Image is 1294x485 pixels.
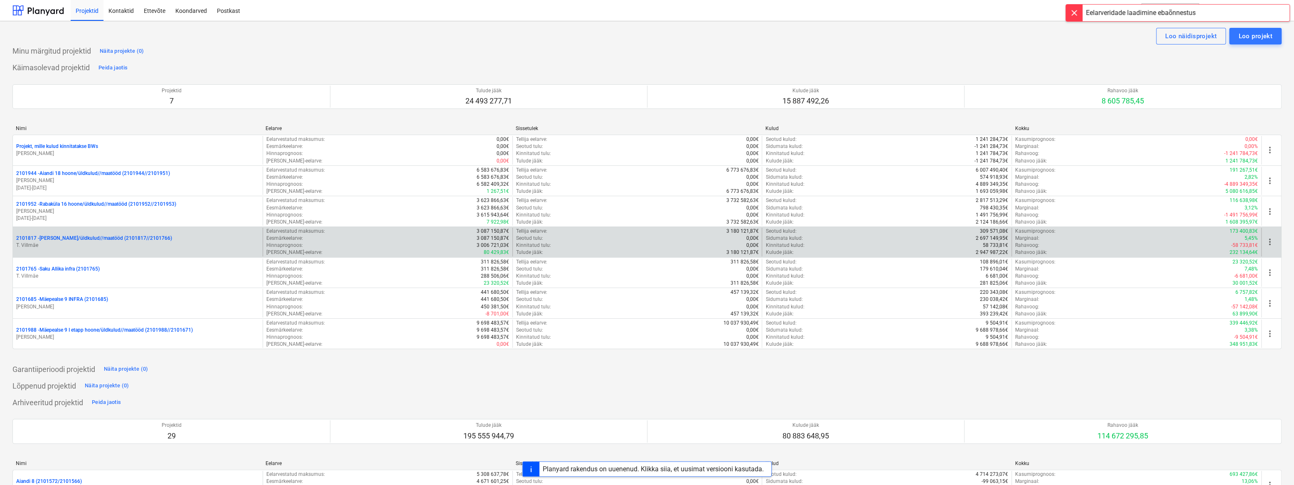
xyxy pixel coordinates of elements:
[487,219,509,226] p: 7 922,98€
[516,136,547,143] p: Tellija eelarve :
[1252,445,1294,485] iframe: Chat Widget
[1165,31,1217,42] div: Loo näidisprojekt
[266,280,322,287] p: [PERSON_NAME]-eelarve :
[1225,188,1258,195] p: 5 080 616,85€
[83,379,131,392] button: Näita projekte (0)
[16,215,259,222] p: [DATE] - [DATE]
[765,249,793,256] p: Kulude jääk :
[516,158,543,165] p: Tulude jääk :
[1015,212,1039,219] p: Rahavoog :
[726,188,758,195] p: 6 773 676,83€
[481,296,509,303] p: 441 680,50€
[516,249,543,256] p: Tulude jääk :
[1015,197,1055,204] p: Kasumiprognoos :
[1015,327,1039,334] p: Marginaal :
[765,296,802,303] p: Sidumata kulud :
[1232,280,1258,287] p: 30 001,52€
[746,273,758,280] p: 0,00€
[16,208,259,215] p: [PERSON_NAME]
[477,327,509,334] p: 9 698 483,57€
[980,310,1008,318] p: 393 239,42€
[266,150,303,157] p: Hinnaprognoos :
[497,158,509,165] p: 0,00€
[477,167,509,174] p: 6 583 676,83€
[266,341,322,348] p: [PERSON_NAME]-eelarve :
[1230,249,1258,256] p: 232 134,64€
[497,143,509,150] p: 0,00€
[16,201,259,222] div: 2101952 -Rabaküla 16 hoone/üldkulud//maatööd (2101952//2101953)[PERSON_NAME][DATE]-[DATE]
[98,63,128,73] div: Peida jaotis
[1234,334,1258,341] p: -9 504,91€
[1015,334,1039,341] p: Rahavoog :
[266,219,322,226] p: [PERSON_NAME]-eelarve :
[730,289,758,296] p: 457 139,32€
[516,341,543,348] p: Tulude jääk :
[1086,8,1196,18] div: Eelarveridade laadimine ebaõnnestus
[765,320,796,327] p: Seotud kulud :
[1015,235,1039,242] p: Marginaal :
[266,334,303,341] p: Hinnaprognoos :
[98,44,146,58] button: Näita projekte (0)
[1224,181,1258,188] p: -4 889 349,35€
[980,174,1008,181] p: 574 918,93€
[746,334,758,341] p: 0,00€
[515,126,758,131] div: Sissetulek
[980,259,1008,266] p: 108 896,01€
[1015,249,1047,256] p: Rahavoo jääk :
[266,204,303,212] p: Eesmärkeelarve :
[765,204,802,212] p: Sidumata kulud :
[765,334,804,341] p: Kinnitatud kulud :
[1230,197,1258,204] p: 116 638,98€
[1230,320,1258,327] p: 339 446,92€
[1245,266,1258,273] p: 7,48%
[746,181,758,188] p: 0,00€
[765,235,802,242] p: Sidumata kulud :
[16,150,259,157] p: [PERSON_NAME]
[516,320,547,327] p: Tellija eelarve :
[16,143,259,157] div: Projekt, mille kulud kinnitatakse BWs[PERSON_NAME]
[1265,268,1275,278] span: more_vert
[266,235,303,242] p: Eesmärkeelarve :
[1015,204,1039,212] p: Marginaal :
[1224,150,1258,157] p: -1 241 784,73€
[746,158,758,165] p: 0,00€
[100,47,144,56] div: Näita projekte (0)
[266,167,325,174] p: Eelarvestatud maksumus :
[980,296,1008,303] p: 230 038,42€
[983,242,1008,249] p: 58 733,81€
[266,242,303,249] p: Hinnaprognoos :
[765,242,804,249] p: Kinnitatud kulud :
[481,266,509,273] p: 311 826,58€
[765,228,796,235] p: Seotud kulud :
[266,212,303,219] p: Hinnaprognoos :
[1245,136,1258,143] p: 0,00€
[481,273,509,280] p: 288 506,06€
[484,249,509,256] p: 80 429,83€
[746,212,758,219] p: 0,00€
[1232,259,1258,266] p: 23 320,52€
[1015,174,1039,181] p: Marginaal :
[1102,87,1144,94] p: Rahavoo jääk
[1245,327,1258,334] p: 3,38%
[12,364,95,374] p: Garantiiperioodi projektid
[477,242,509,249] p: 3 006 721,03€
[746,242,758,249] p: 0,00€
[765,219,793,226] p: Kulude jääk :
[1015,219,1047,226] p: Rahavoo jääk :
[266,158,322,165] p: [PERSON_NAME]-eelarve :
[723,341,758,348] p: 10 037 930,49€
[746,296,758,303] p: 0,00€
[765,158,793,165] p: Kulude jääk :
[463,431,514,441] p: 195 555 944,79
[266,303,303,310] p: Hinnaprognoos :
[266,320,325,327] p: Eelarvestatud maksumus :
[765,150,804,157] p: Kinnitatud kulud :
[465,87,512,94] p: Tulude jääk
[477,235,509,242] p: 3 087 150,87€
[16,334,259,341] p: [PERSON_NAME]
[266,289,325,296] p: Eelarvestatud maksumus :
[16,242,259,249] p: T. Villmäe
[1015,126,1258,131] div: Kokku
[980,204,1008,212] p: 798 430,35€
[980,289,1008,296] p: 220 343,08€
